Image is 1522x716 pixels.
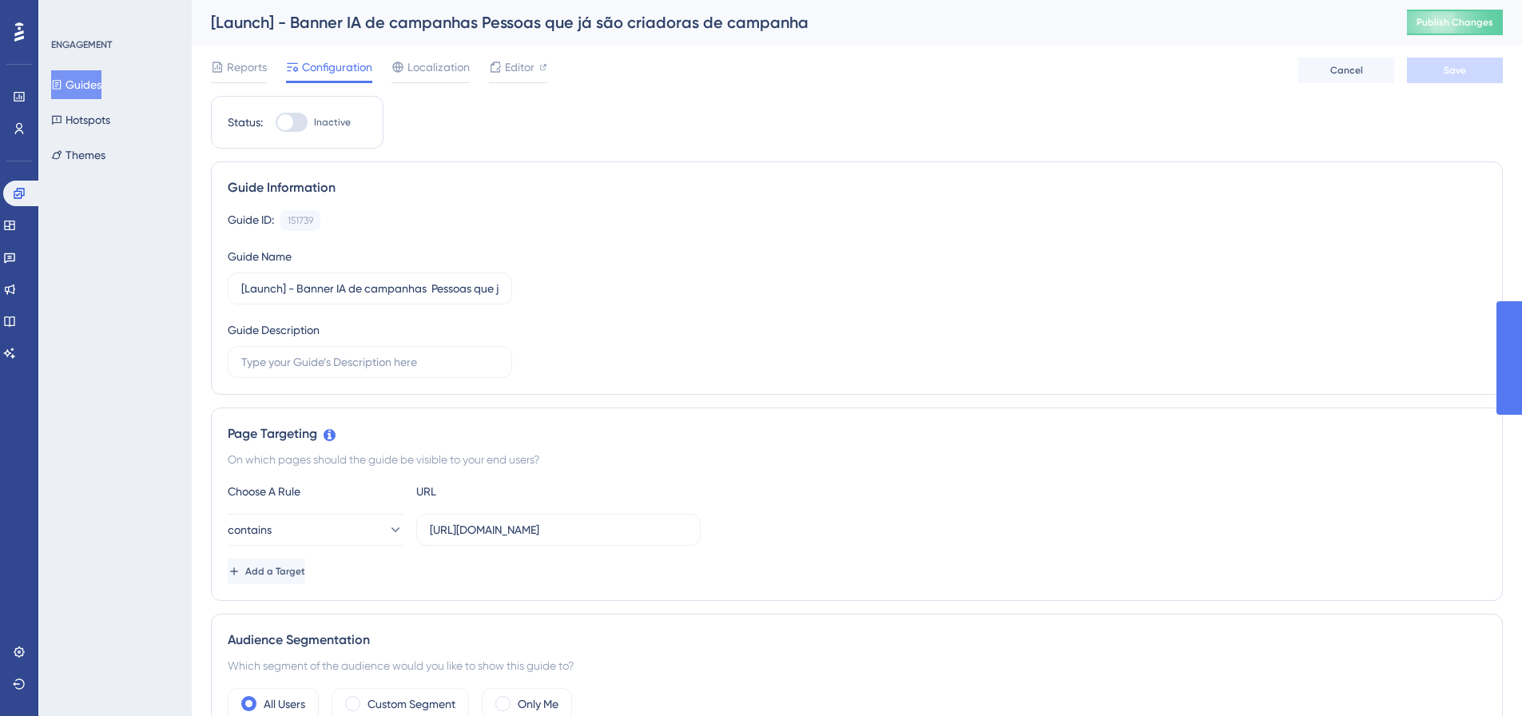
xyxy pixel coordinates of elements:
[1330,64,1363,77] span: Cancel
[51,105,110,134] button: Hotspots
[505,58,534,77] span: Editor
[407,58,470,77] span: Localization
[228,559,305,584] button: Add a Target
[430,521,687,539] input: yourwebsite.com/path
[241,353,499,371] input: Type your Guide’s Description here
[228,424,1486,444] div: Page Targeting
[228,247,292,266] div: Guide Name
[1417,16,1493,29] span: Publish Changes
[228,178,1486,197] div: Guide Information
[314,116,351,129] span: Inactive
[51,141,105,169] button: Themes
[51,70,101,99] button: Guides
[288,214,313,227] div: 151739
[518,694,558,714] label: Only Me
[228,656,1486,675] div: Which segment of the audience would you like to show this guide to?
[228,450,1486,469] div: On which pages should the guide be visible to your end users?
[1455,653,1503,701] iframe: UserGuiding AI Assistant Launcher
[264,694,305,714] label: All Users
[211,11,1367,34] div: [Launch] - Banner IA de campanhas Pessoas que já são criadoras de campanha
[1298,58,1394,83] button: Cancel
[228,514,403,546] button: contains
[228,210,274,231] div: Guide ID:
[228,520,272,539] span: contains
[228,482,403,501] div: Choose A Rule
[241,280,499,297] input: Type your Guide’s Name here
[416,482,592,501] div: URL
[228,320,320,340] div: Guide Description
[228,113,263,132] div: Status:
[1407,58,1503,83] button: Save
[228,630,1486,650] div: Audience Segmentation
[368,694,455,714] label: Custom Segment
[245,565,305,578] span: Add a Target
[1444,64,1466,77] span: Save
[51,38,112,51] div: ENGAGEMENT
[302,58,372,77] span: Configuration
[227,58,267,77] span: Reports
[1407,10,1503,35] button: Publish Changes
